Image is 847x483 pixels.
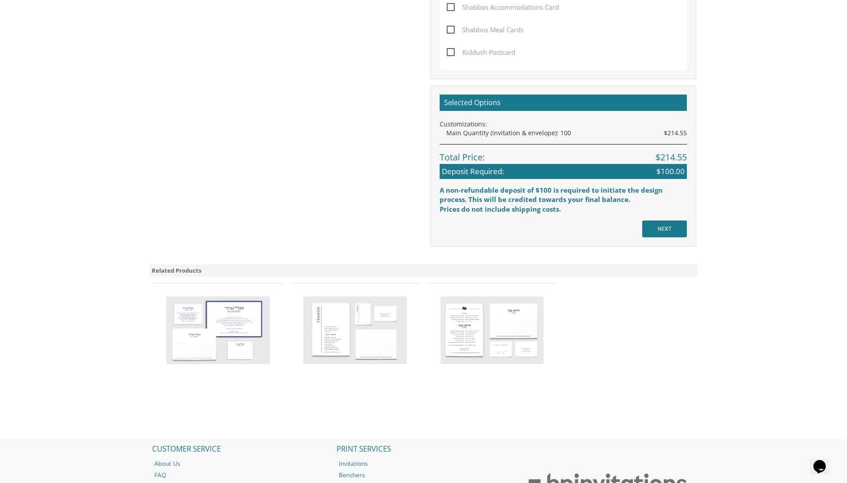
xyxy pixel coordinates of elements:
div: Total Price: [440,144,687,164]
span: Kiddush Postcard [447,47,515,58]
div: Customizations: [440,120,687,129]
div: Prices do not include shipping costs. [440,205,687,214]
div: Related Products [149,264,698,277]
span: Shabbos Meal Cards [447,24,524,35]
div: Deposit Required: [440,164,687,179]
img: Bar Mitzvah Invitation Style 24 [441,297,544,365]
img: Bar Mitzvah Invitation Style 4 [166,297,270,365]
span: $214.55 [655,151,687,164]
h2: Selected Options [440,95,687,111]
h2: PRINT SERVICES [332,441,515,457]
a: Invitations [332,458,515,469]
span: Shabbos Accommodations Card [447,2,559,13]
span: $100.00 [656,166,685,177]
input: NEXT [642,221,687,237]
iframe: chat widget [810,448,838,474]
a: Benchers [332,469,515,481]
h2: CUSTOMER SERVICE [148,441,331,457]
img: Bar Mitzvah Invitation Style 5 [303,297,407,365]
a: FAQ [148,469,331,481]
div: A non-refundable deposit of $100 is required to initiate the design process. This will be credite... [440,186,687,205]
span: $214.55 [664,129,687,137]
div: Main Quantity (invitation & envelope): 100 [446,129,687,137]
a: About Us [148,458,331,469]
